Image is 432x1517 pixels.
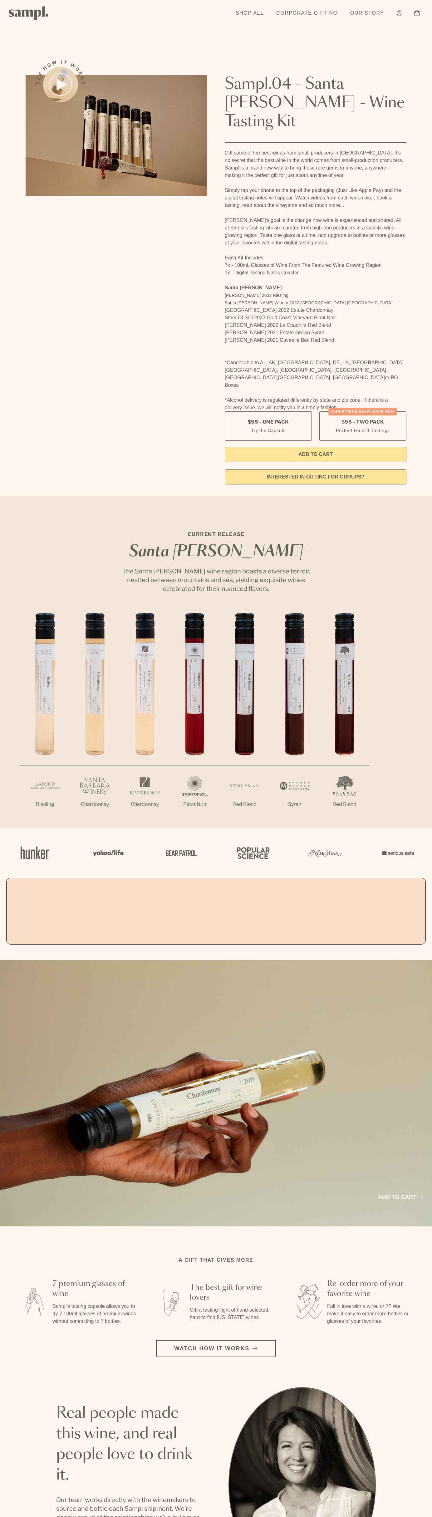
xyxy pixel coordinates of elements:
[329,408,397,415] div: Christmas SALE! Save 20%
[225,75,406,131] h1: Sampl.04 - Santa [PERSON_NAME] - Wine Tasting Kit
[20,801,70,808] p: Riesling
[378,839,416,866] img: Artboard_7_5b34974b-f019-449e-91fb-745f8d0877ee_x450.png
[278,375,385,380] span: [GEOGRAPHIC_DATA], [GEOGRAPHIC_DATA]
[225,307,406,314] li: [GEOGRAPHIC_DATA] 2022 Estate Chardonnay
[52,1303,137,1325] p: Sampl's tasting capsule allows you to try 7 100ml glasses of premium wines without committing to ...
[190,1306,275,1321] p: Gift a tasting flight of hand-selected, hard-to-find [US_STATE] wines.
[26,75,207,196] img: Sampl.04 - Santa Barbara - Wine Tasting Kit
[225,293,288,298] span: [PERSON_NAME] 2022 Riesling
[327,1279,412,1299] h3: Re-order more of your favorite wine
[273,6,341,20] a: Corporate Gifting
[225,336,406,344] li: [PERSON_NAME] 2021 Cuvee le Bec Red Blend
[220,801,270,808] p: Red Blend
[225,300,392,305] span: Santa [PERSON_NAME] Winery 2022 [GEOGRAPHIC_DATA] [GEOGRAPHIC_DATA]
[251,427,286,434] small: Try the Capsule
[120,801,170,808] p: Chardonnay
[270,801,320,808] p: Syrah
[161,839,199,866] img: Artboard_5_7fdae55a-36fd-43f7-8bfd-f74a06a2878e_x450.png
[327,1303,412,1325] p: Fall in love with a wine, or 7? We make it easy to order more bottles or glasses of your favorites.
[116,531,316,538] p: CURRENT RELEASE
[225,329,406,336] li: [PERSON_NAME] 2021 Estate Grown Syrah
[277,375,278,380] span: ,
[233,839,271,866] img: Artboard_4_28b4d326-c26e-48f9-9c80-911f17d6414e_x450.png
[170,801,220,808] p: Pinot Noir
[347,6,387,20] a: Our Story
[233,6,267,20] a: Shop All
[225,447,406,462] button: Add to Cart
[52,1279,137,1299] h3: 7 premium glasses of wine
[341,419,384,425] span: $95 - Two Pack
[89,839,126,866] img: Artboard_6_04f9a106-072f-468a-bdd7-f11783b05722_x450.png
[9,6,49,20] img: Sampl logo
[378,1193,423,1201] a: Add to cart
[306,839,343,866] img: Artboard_3_0b291449-6e8c-4d07-b2c2-3f3601a19cd1_x450.png
[225,469,406,484] a: interested in gifting for groups?
[320,801,370,808] p: Red Blend
[179,1256,253,1264] h2: A gift that gives more
[129,544,303,559] em: Santa [PERSON_NAME]
[248,419,289,425] span: $55 - One Pack
[225,314,406,322] li: Story Of Soil 2022 Gold Coast Vineyard Pinot Noir
[190,1283,275,1303] h3: The best gift for wine lovers
[225,149,406,411] div: Gift some of the best wines from small producers in [GEOGRAPHIC_DATA]. It’s no secret that the be...
[116,567,316,593] p: The Santa [PERSON_NAME] wine region boasts a diverse terroir, nestled between mountains and sea, ...
[70,801,120,808] p: Chardonnay
[43,67,78,102] button: See how it works
[16,839,54,866] img: Artboard_1_c8cd28af-0030-4af1-819c-248e302c7f06_x450.png
[336,427,390,434] small: Perfect For 2-4 Tastings
[225,322,406,329] li: [PERSON_NAME] 2022 La Cuadrilla Red Blend
[225,285,283,290] strong: Santa [PERSON_NAME]:
[56,1403,204,1485] h2: Real people made this wine, and real people love to drink it.
[156,1340,276,1357] button: Watch how it works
